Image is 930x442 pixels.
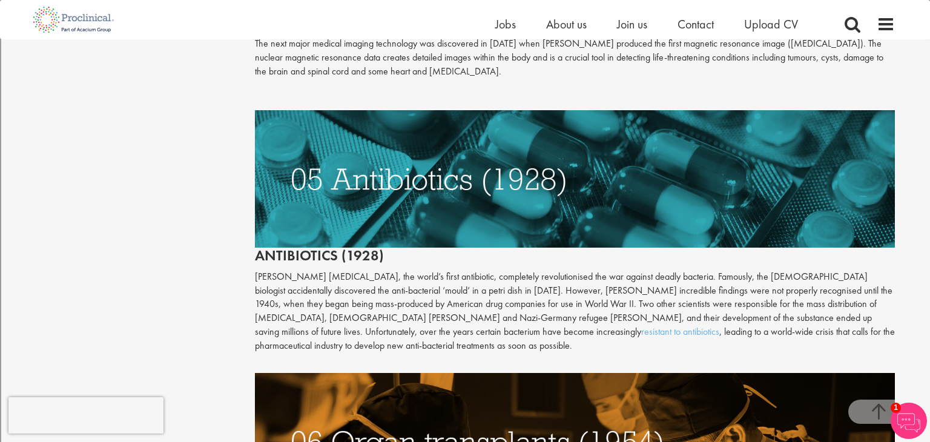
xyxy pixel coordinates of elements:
div: Sort A > Z [5,28,925,39]
a: Join us [617,16,647,32]
div: Options [5,72,925,83]
a: Jobs [495,16,516,32]
a: About us [546,16,587,32]
div: Sign out [5,83,925,94]
img: Chatbot [891,403,927,439]
a: Upload CV [744,16,798,32]
div: Sort New > Old [5,39,925,50]
span: 1 [891,403,901,413]
div: Home [5,5,253,16]
div: Delete [5,61,925,72]
div: Move To ... [5,50,925,61]
a: Contact [678,16,714,32]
